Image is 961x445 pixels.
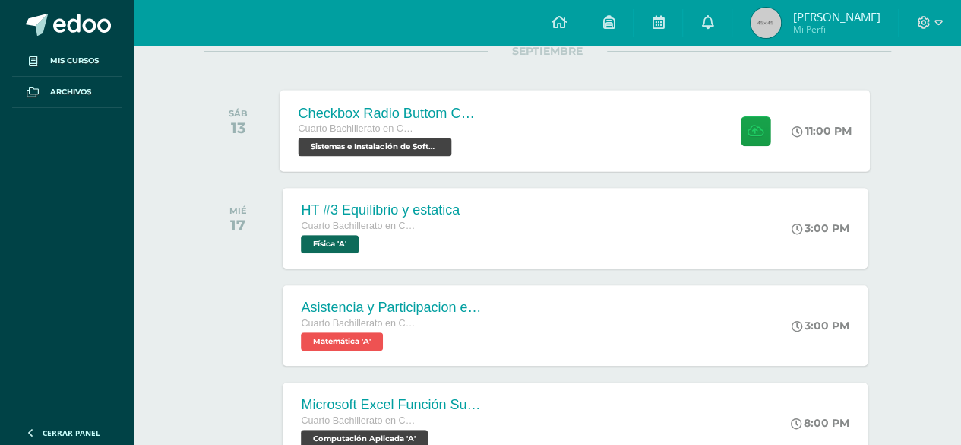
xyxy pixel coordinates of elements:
[229,119,248,137] div: 13
[792,23,880,36] span: Mi Perfil
[229,205,247,216] div: MIÉ
[12,46,122,77] a: Mis cursos
[301,415,415,426] span: Cuarto Bachillerato en CCLL con Orientación en Computación
[301,300,483,316] div: Asistencia y Participacion en clase
[301,332,383,351] span: Matemática 'A'
[50,86,91,98] span: Archivos
[792,9,880,24] span: [PERSON_NAME]
[301,397,483,413] div: Microsoft Excel Función Sumar.Si.conjunto
[50,55,99,67] span: Mis cursos
[751,8,781,38] img: 45x45
[488,44,607,58] span: SEPTIEMBRE
[792,124,852,138] div: 11:00 PM
[229,108,248,119] div: SÁB
[299,123,414,134] span: Cuarto Bachillerato en CCLL con Orientación en Computación
[43,428,100,438] span: Cerrar panel
[792,319,849,332] div: 3:00 PM
[229,216,247,234] div: 17
[301,318,415,329] span: Cuarto Bachillerato en CCLL con Orientación en Computación
[299,138,452,156] span: Sistemas e Instalación de Software 'A'
[299,105,482,121] div: Checkbox Radio Buttom Cajas de Selección
[12,77,122,108] a: Archivos
[791,416,849,430] div: 8:00 PM
[301,235,359,253] span: Física 'A'
[301,202,460,218] div: HT #3 Equilibrio y estatica
[301,221,415,231] span: Cuarto Bachillerato en CCLL con Orientación en Computación
[792,221,849,235] div: 3:00 PM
